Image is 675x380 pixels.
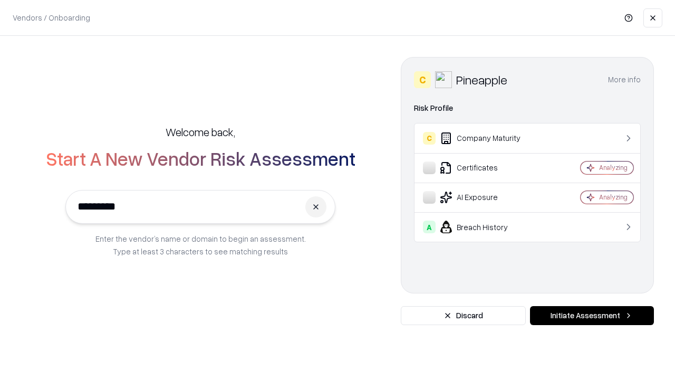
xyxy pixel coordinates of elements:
[423,161,549,174] div: Certificates
[456,71,507,88] div: Pineapple
[166,125,235,139] h5: Welcome back,
[95,232,306,258] p: Enter the vendor’s name or domain to begin an assessment. Type at least 3 characters to see match...
[414,71,431,88] div: C
[599,193,628,202] div: Analyzing
[423,221,436,233] div: A
[608,70,641,89] button: More info
[423,132,549,145] div: Company Maturity
[13,12,90,23] p: Vendors / Onboarding
[414,102,641,115] div: Risk Profile
[423,221,549,233] div: Breach History
[423,132,436,145] div: C
[435,71,452,88] img: Pineapple
[46,148,355,169] h2: Start A New Vendor Risk Assessment
[599,163,628,172] div: Analyzing
[423,191,549,204] div: AI Exposure
[401,306,526,325] button: Discard
[530,306,654,325] button: Initiate Assessment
